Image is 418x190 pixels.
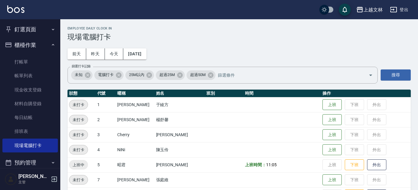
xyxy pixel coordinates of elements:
td: 2 [96,112,116,127]
button: 櫃檯作業 [2,37,58,53]
a: 現場電腦打卡 [2,139,58,152]
td: [PERSON_NAME] [155,157,205,172]
span: 未打卡 [69,102,88,108]
button: 上班 [322,129,342,140]
button: 搜尋 [381,69,411,81]
button: 上班 [322,114,342,125]
h2: Employee Daily Clock In [68,26,411,30]
td: 3 [96,127,116,142]
button: 上班 [322,144,342,155]
th: 狀態 [68,90,96,97]
span: 未打卡 [69,177,88,183]
th: 暱稱 [116,90,154,97]
th: 時間 [244,90,321,97]
label: 篩選打卡記錄 [72,64,91,69]
span: 未知 [71,72,86,78]
td: 昭君 [116,157,154,172]
button: 外出 [367,159,386,170]
td: NiNi [116,142,154,157]
a: 現金收支登錄 [2,83,58,97]
th: 班別 [205,90,244,97]
a: 每日結帳 [2,111,58,124]
span: 超過25M [156,72,178,78]
span: 上班中 [69,162,88,168]
button: Open [366,70,376,80]
div: 超過50M [187,70,215,80]
td: [PERSON_NAME] [116,112,154,127]
button: 預約管理 [2,155,58,170]
div: 未知 [71,70,93,80]
td: Cherry [116,127,154,142]
button: 今天 [105,48,124,60]
td: 7 [96,172,116,187]
button: 登出 [388,4,411,15]
td: [PERSON_NAME] [116,172,154,187]
a: 材料自購登錄 [2,97,58,111]
td: [PERSON_NAME] [155,127,205,142]
b: 上班時間： [245,162,266,167]
img: Logo [7,5,24,13]
td: 4 [96,142,116,157]
a: 排班表 [2,124,58,138]
div: 超過25M [156,70,185,80]
div: 上越文林 [363,6,383,14]
div: 25M以內 [125,70,154,80]
img: Person [5,173,17,185]
button: 下班 [345,159,364,170]
h5: [PERSON_NAME] [18,173,49,179]
td: 楊舒馨 [155,112,205,127]
button: save [339,4,351,16]
td: [PERSON_NAME] [116,97,154,112]
button: 上班 [322,174,342,185]
a: 帳單列表 [2,69,58,83]
td: 于綾方 [155,97,205,112]
a: 打帳單 [2,55,58,69]
th: 操作 [321,90,411,97]
span: 超過50M [187,72,209,78]
input: 篩選條件 [216,70,358,80]
button: 上班 [322,99,342,110]
h3: 現場電腦打卡 [68,33,411,41]
button: 上越文林 [354,4,385,16]
button: 前天 [68,48,86,60]
td: 張庭維 [155,172,205,187]
span: 未打卡 [69,147,88,153]
span: 電腦打卡 [94,72,117,78]
button: 昨天 [86,48,105,60]
button: [DATE] [123,48,146,60]
span: 25M以內 [125,72,148,78]
td: 5 [96,157,116,172]
span: 未打卡 [69,132,88,138]
p: 主管 [18,179,49,185]
span: 未打卡 [69,117,88,123]
th: 代號 [96,90,116,97]
div: 電腦打卡 [94,70,124,80]
td: 1 [96,97,116,112]
td: 陳玉伶 [155,142,205,157]
th: 姓名 [155,90,205,97]
button: 釘選頁面 [2,22,58,37]
span: 11:05 [266,162,277,167]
